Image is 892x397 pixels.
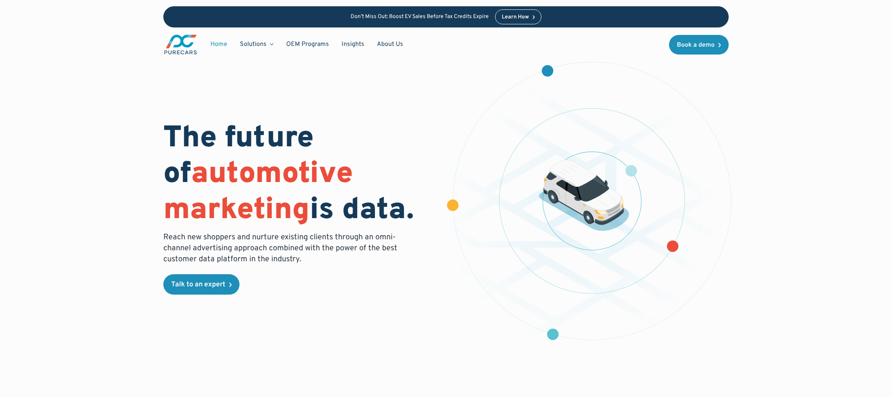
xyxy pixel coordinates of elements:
[677,42,715,48] div: Book a demo
[163,232,402,265] p: Reach new shoppers and nurture existing clients through an omni-channel advertising approach comb...
[502,15,529,20] div: Learn How
[163,156,353,229] span: automotive marketing
[163,274,239,295] a: Talk to an expert
[234,37,280,52] div: Solutions
[163,34,198,55] img: purecars logo
[240,40,267,49] div: Solutions
[351,14,489,20] p: Don’t Miss Out: Boost EV Sales Before Tax Credits Expire
[163,34,198,55] a: main
[171,281,225,288] div: Talk to an expert
[204,37,234,52] a: Home
[371,37,409,52] a: About Us
[280,37,335,52] a: OEM Programs
[335,37,371,52] a: Insights
[669,35,729,55] a: Book a demo
[495,9,542,24] a: Learn How
[163,121,437,229] h1: The future of is data.
[539,160,629,231] img: illustration of a vehicle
